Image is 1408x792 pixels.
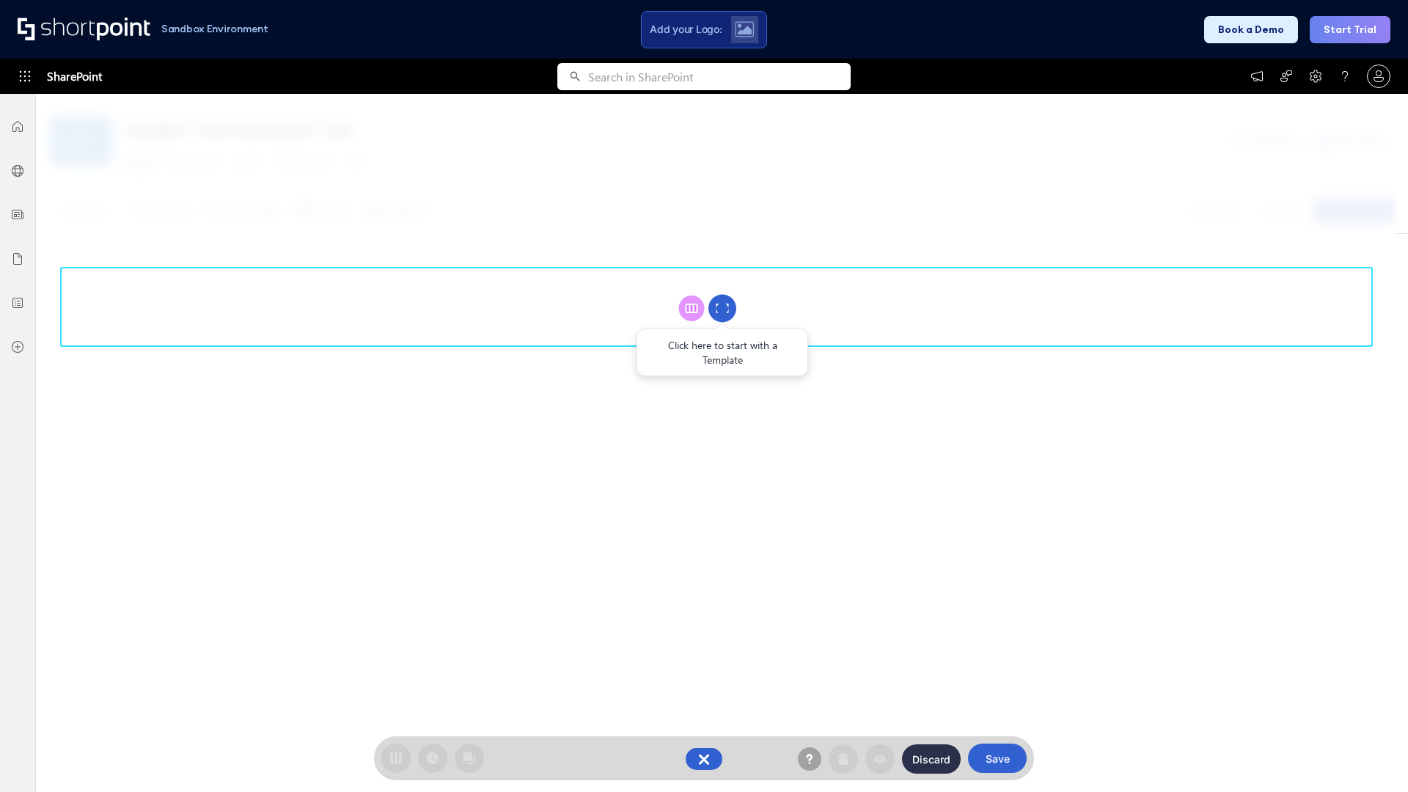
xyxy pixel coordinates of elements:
[650,23,722,36] span: Add your Logo:
[1310,16,1390,43] button: Start Trial
[735,21,754,37] img: Upload logo
[1204,16,1298,43] button: Book a Demo
[161,25,268,33] h1: Sandbox Environment
[47,59,102,94] span: SharePoint
[902,744,961,774] button: Discard
[968,744,1027,773] button: Save
[1335,722,1408,792] iframe: Chat Widget
[588,63,851,90] input: Search in SharePoint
